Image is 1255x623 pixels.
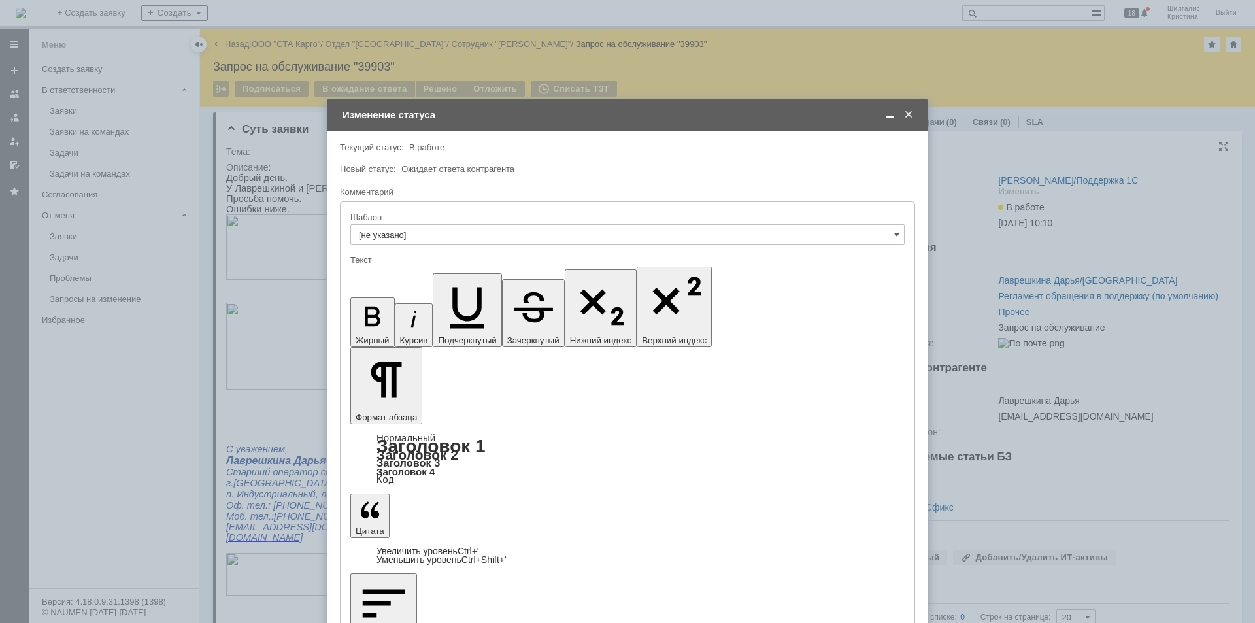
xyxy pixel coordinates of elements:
[461,554,507,565] span: Ctrl+Shift+'
[376,432,435,443] a: Нормальный
[343,109,915,121] div: Изменение статуса
[376,436,486,456] a: Заголовок 1
[642,335,707,345] span: Верхний индекс
[376,466,435,477] a: Заголовок 4
[565,269,637,347] button: Нижний индекс
[340,164,396,174] label: Новый статус:
[376,546,479,556] a: Increase
[350,256,902,264] div: Текст
[376,447,458,462] a: Заголовок 2
[637,267,712,347] button: Верхний индекс
[350,297,395,347] button: Жирный
[401,164,514,174] span: Ожидает ответа контрагента
[507,335,560,345] span: Зачеркнутый
[350,213,902,222] div: Шаблон
[340,186,912,199] div: Комментарий
[438,335,496,345] span: Подчеркнутый
[409,143,444,152] span: В работе
[570,335,632,345] span: Нижний индекс
[400,335,428,345] span: Курсив
[376,474,394,486] a: Код
[356,335,390,345] span: Жирный
[350,494,390,538] button: Цитата
[502,279,565,347] button: Зачеркнутый
[433,273,501,347] button: Подчеркнутый
[395,303,433,347] button: Курсив
[356,413,417,422] span: Формат абзаца
[902,109,915,121] span: Закрыть
[340,143,403,152] label: Текущий статус:
[350,347,422,424] button: Формат абзаца
[884,109,897,121] span: Свернуть (Ctrl + M)
[350,547,905,564] div: Цитата
[356,526,384,536] span: Цитата
[376,457,440,469] a: Заголовок 3
[458,546,479,556] span: Ctrl+'
[350,433,905,484] div: Формат абзаца
[376,554,507,565] a: Decrease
